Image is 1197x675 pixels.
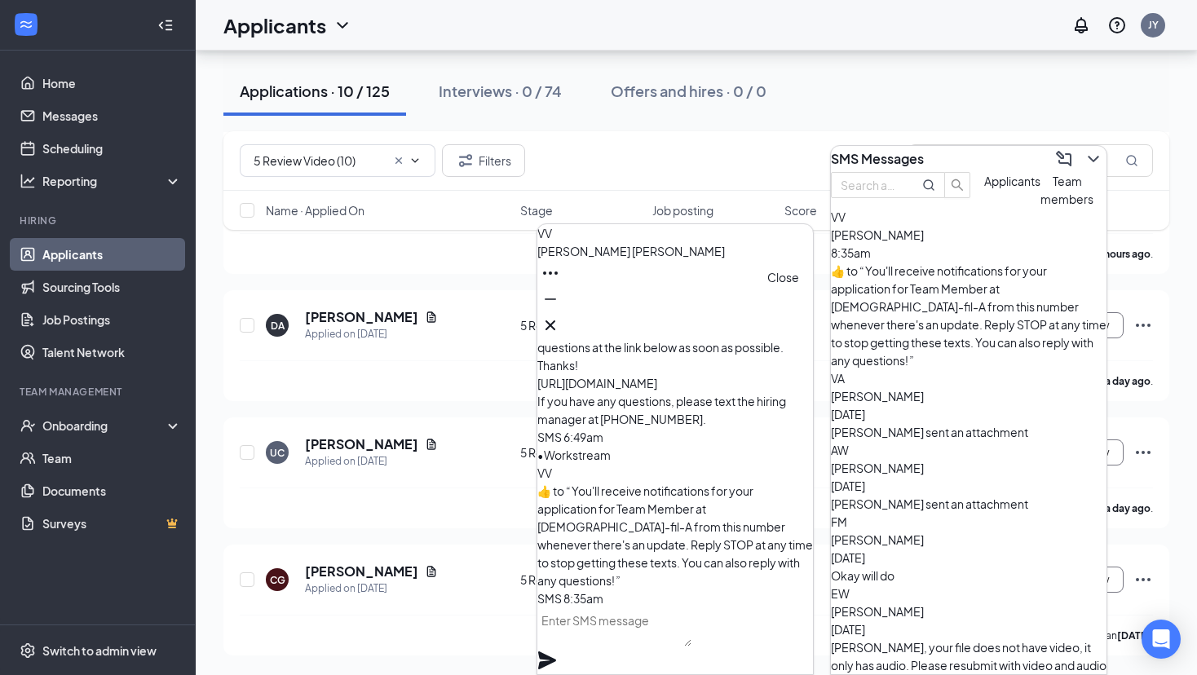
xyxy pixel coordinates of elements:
button: ComposeMessage [1051,146,1077,172]
a: Talent Network [42,336,182,368]
div: VV [831,208,1106,226]
div: Okay will do [831,567,1106,585]
svg: Analysis [20,173,36,189]
svg: Ellipses [541,263,560,283]
div: Applications · 10 / 125 [240,81,390,101]
span: Team members [1040,174,1093,206]
svg: Filter [456,151,475,170]
div: CG [270,573,285,587]
div: Offers and hires · 0 / 0 [611,81,766,101]
svg: Minimize [541,289,560,309]
div: FM [831,513,1106,531]
svg: MagnifyingGlass [922,179,935,192]
div: 5 Review Video [520,444,643,461]
div: Interviews · 0 / 74 [439,81,562,101]
svg: Ellipses [1133,570,1153,589]
input: All Stages [254,152,386,170]
button: Minimize [537,286,563,312]
div: SMS 6:49am [537,428,813,446]
button: Ellipses [537,260,563,286]
a: Home [42,67,182,99]
svg: Collapse [157,17,174,33]
svg: WorkstreamLogo [18,16,34,33]
input: Search applicant [841,176,899,194]
div: DA [271,319,285,333]
div: Team Management [20,385,179,399]
span: Applicants [984,174,1040,188]
div: VA [831,369,1106,387]
span: Name · Applied On [266,202,364,218]
div: AW [831,441,1106,459]
span: [PERSON_NAME] [831,389,924,404]
span: Stage [520,202,553,218]
span: [PERSON_NAME] [831,227,924,242]
svg: ComposeMessage [1054,149,1074,169]
span: [DATE] [831,550,865,565]
span: [DATE] [831,479,865,493]
div: Applied on [DATE] [305,326,438,342]
div: Open Intercom Messenger [1142,620,1181,659]
h3: SMS Messages [831,150,924,168]
svg: Ellipses [1133,443,1153,462]
span: [DATE] [831,622,865,637]
b: [DATE] [1117,629,1151,642]
h1: Applicants [223,11,326,39]
svg: UserCheck [20,417,36,434]
div: JY [1148,18,1159,32]
span: • Workstream [537,448,611,462]
svg: ChevronDown [1084,149,1103,169]
a: Sourcing Tools [42,271,182,303]
svg: Notifications [1071,15,1091,35]
a: Documents [42,474,182,507]
div: Applied on [DATE] [305,580,438,597]
div: Hiring [20,214,179,227]
a: Applicants [42,238,182,271]
svg: ChevronDown [333,15,352,35]
div: [PERSON_NAME] sent an attachment [831,423,1106,441]
button: ChevronDown [1080,146,1106,172]
svg: Cross [392,154,405,167]
a: Messages [42,99,182,132]
h5: [PERSON_NAME] [305,435,418,453]
div: 5 Review Video [520,571,643,588]
span: Job posting [652,202,713,218]
svg: Plane [537,651,557,670]
div: ​👍​ to “ You'll receive notifications for your application for Team Member at [DEMOGRAPHIC_DATA]-... [831,262,1106,369]
div: VV [537,224,813,242]
div: Close [767,268,799,286]
span: [PERSON_NAME] [831,532,924,547]
span: Score [784,202,817,218]
input: Search in applications [908,144,1153,177]
svg: Settings [20,642,36,659]
div: SMS 8:35am [537,589,813,607]
div: Onboarding [42,417,168,434]
button: Filter Filters [442,144,525,177]
svg: Document [425,438,438,451]
span: search [945,179,970,192]
span: [PERSON_NAME] [PERSON_NAME] [537,244,725,258]
div: VV [537,464,813,482]
div: Reporting [42,173,183,189]
span: Hi [PERSON_NAME], this is a friendly reminder. To move forward with your application for Team Mem... [537,268,812,426]
svg: Ellipses [1133,315,1153,335]
svg: ChevronDown [409,154,422,167]
div: UC [270,446,285,460]
h5: [PERSON_NAME] [305,562,418,580]
b: 21 hours ago [1091,248,1151,260]
div: Applied on [DATE] [305,453,438,470]
b: a day ago [1105,375,1151,387]
div: Switch to admin view [42,642,157,659]
b: a day ago [1105,502,1151,514]
svg: Document [425,311,438,324]
svg: Document [425,565,438,578]
a: Job Postings [42,303,182,336]
h5: [PERSON_NAME] [305,308,418,326]
a: Scheduling [42,132,182,165]
span: [DATE] [831,407,865,421]
span: [PERSON_NAME] [831,461,924,475]
span: ​👍​ to “ You'll receive notifications for your application for Team Member at [DEMOGRAPHIC_DATA]-... [537,483,813,588]
div: EW [831,585,1106,602]
button: search [944,172,970,198]
div: [PERSON_NAME] sent an attachment [831,495,1106,513]
svg: MagnifyingGlass [1125,154,1138,167]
